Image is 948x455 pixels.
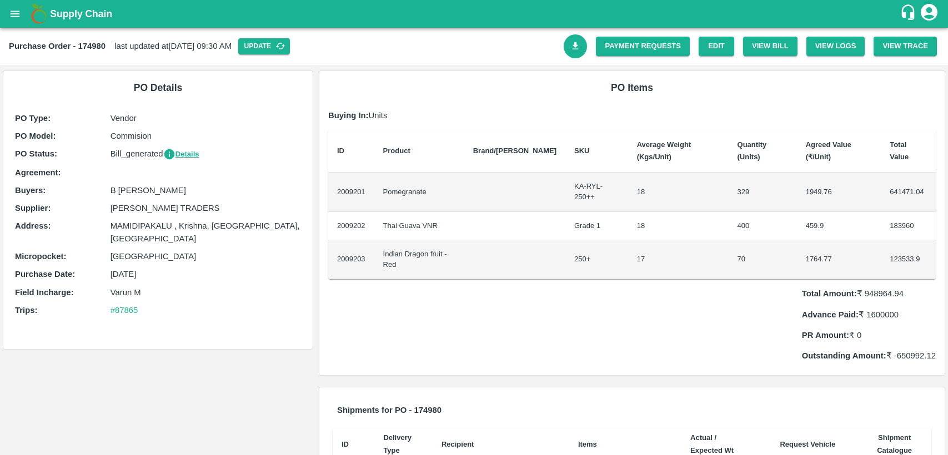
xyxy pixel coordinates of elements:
[802,331,849,340] b: PR Amount:
[15,288,74,297] b: Field Incharge :
[374,240,464,279] td: Indian Dragon fruit -Red
[337,406,442,414] b: Shipments for PO - 174980
[797,173,881,211] td: 1949.76
[881,212,936,241] td: 183960
[111,112,301,124] p: Vendor
[738,140,767,161] b: Quantity (Units)
[15,306,37,315] b: Trips :
[328,240,374,279] td: 2009203
[9,42,106,50] b: Purchase Order - 174980
[628,212,729,241] td: 18
[15,204,51,213] b: Supplier :
[565,240,628,279] td: 250+
[797,212,881,241] td: 459.9
[628,173,729,211] td: 18
[2,1,28,27] button: open drawer
[802,309,936,321] p: ₹ 1600000
[806,37,865,56] button: View Logs
[111,148,301,160] p: Bill_generated
[328,109,936,122] p: Units
[564,34,588,58] a: Download Bill
[797,240,881,279] td: 1764.77
[15,252,66,261] b: Micropocket :
[383,146,410,155] b: Product
[729,173,797,211] td: 329
[337,146,344,155] b: ID
[806,140,851,161] b: Agreed Value (₹/Unit)
[111,306,138,315] a: #87865
[729,212,797,241] td: 400
[473,146,556,155] b: Brand/[PERSON_NAME]
[9,38,564,54] div: last updated at [DATE] 09:30 AM
[919,2,939,26] div: account of current user
[328,173,374,211] td: 2009201
[699,37,734,56] a: Edit
[163,148,199,161] button: Details
[596,37,690,56] a: Payment Requests
[729,240,797,279] td: 70
[578,440,597,448] b: Items
[574,146,589,155] b: SKU
[780,440,835,448] b: Request Vehicle
[881,240,936,279] td: 123533.9
[111,130,301,142] p: Commision
[802,350,936,362] p: ₹ -650992.12
[374,212,464,241] td: Thai Guava VNR
[743,37,797,56] button: View Bill
[342,440,349,448] b: ID
[874,37,937,56] button: View Trace
[50,6,900,22] a: Supply Chain
[15,221,51,230] b: Address :
[565,212,628,241] td: Grade 1
[15,186,46,195] b: Buyers :
[442,440,474,448] b: Recipient
[890,140,909,161] b: Total Value
[111,250,301,262] p: [GEOGRAPHIC_DATA]
[15,270,75,279] b: Purchase Date :
[628,240,729,279] td: 17
[900,4,919,24] div: customer-support
[802,351,886,360] b: Outstanding Amount:
[111,202,301,214] p: [PERSON_NAME] TRADERS
[50,8,112,19] b: Supply Chain
[111,268,301,280] p: [DATE]
[802,310,859,319] b: Advance Paid:
[877,433,912,454] b: Shipment Catalogue
[383,433,412,454] b: Delivery Type
[111,220,301,245] p: MAMIDIPAKALU , Krishna, [GEOGRAPHIC_DATA], [GEOGRAPHIC_DATA]
[881,173,936,211] td: 641471.04
[565,173,628,211] td: KA-RYL-250++
[802,329,936,341] p: ₹ 0
[15,149,57,158] b: PO Status :
[328,111,369,120] b: Buying In:
[802,287,936,300] p: ₹ 948964.94
[111,286,301,299] p: Varun M
[15,132,56,140] b: PO Model :
[328,80,936,95] h6: PO Items
[328,212,374,241] td: 2009202
[12,80,304,95] h6: PO Details
[690,433,734,454] b: Actual / Expected Wt
[802,289,857,298] b: Total Amount:
[28,3,50,25] img: logo
[15,114,51,123] b: PO Type :
[374,173,464,211] td: Pomegranate
[637,140,691,161] b: Average Weight (Kgs/Unit)
[15,168,61,177] b: Agreement:
[111,184,301,196] p: B [PERSON_NAME]
[238,38,290,54] button: Update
